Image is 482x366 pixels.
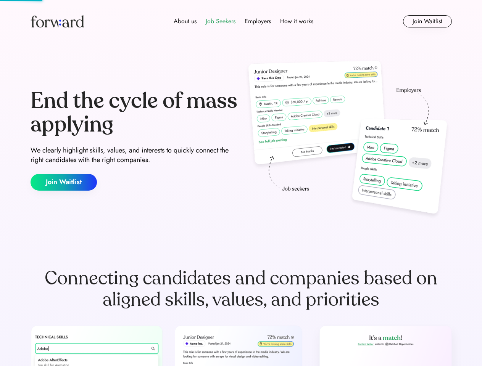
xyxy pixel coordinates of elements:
[280,17,313,26] div: How it works
[31,89,238,136] div: End the cycle of mass applying
[403,15,452,27] button: Join Waitlist
[31,15,84,27] img: Forward logo
[206,17,235,26] div: Job Seekers
[31,174,97,191] button: Join Waitlist
[31,268,452,310] div: Connecting candidates and companies based on aligned skills, values, and priorities
[244,58,452,222] img: hero-image.png
[31,146,238,165] div: We clearly highlight skills, values, and interests to quickly connect the right candidates with t...
[174,17,197,26] div: About us
[245,17,271,26] div: Employers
